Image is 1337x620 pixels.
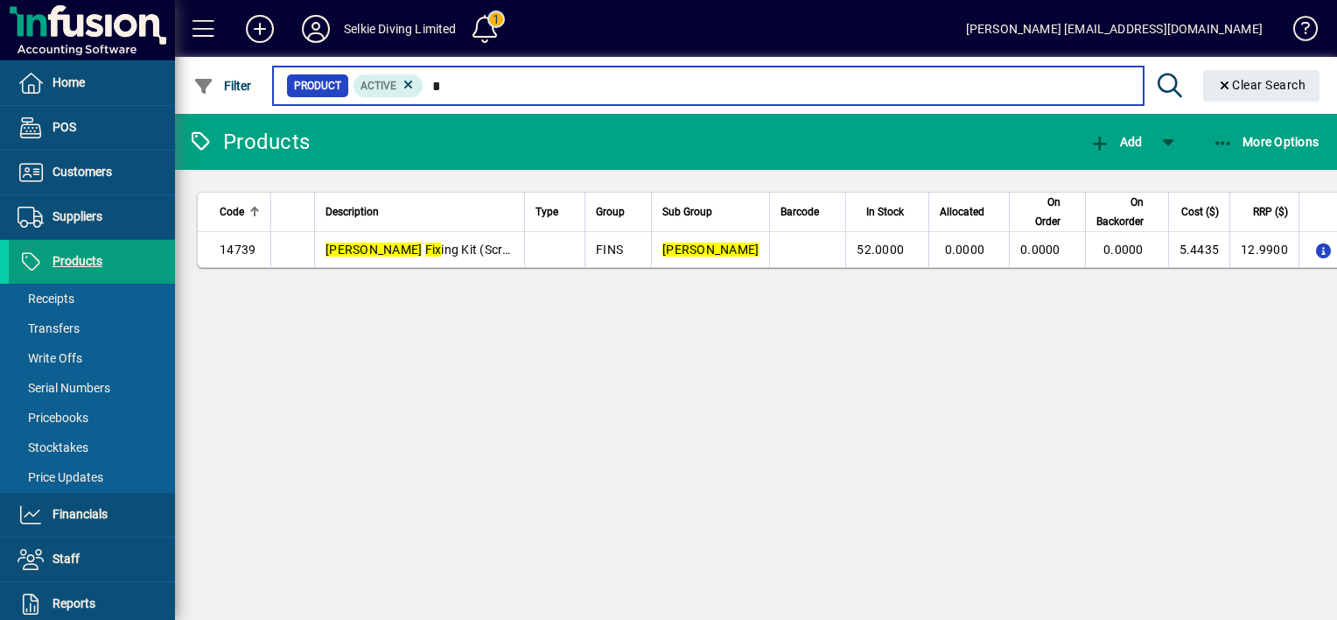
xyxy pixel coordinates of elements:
[780,202,819,222] span: Barcode
[17,351,82,365] span: Write Offs
[9,373,175,403] a: Serial Numbers
[1020,243,1060,257] span: 0.0000
[52,596,95,610] span: Reports
[17,411,88,425] span: Pricebooks
[9,314,175,343] a: Transfers
[189,70,256,102] button: Filter
[1181,202,1219,222] span: Cost ($)
[17,440,88,454] span: Stocktakes
[1020,193,1060,231] span: On Order
[535,202,558,222] span: Type
[188,128,310,156] div: Products
[294,77,341,95] span: Product
[325,202,379,222] span: Description
[344,15,457,43] div: Selkie Diving Limited
[1089,135,1142,149] span: Add
[1280,4,1315,60] a: Knowledge Base
[662,202,712,222] span: Sub Group
[9,493,175,537] a: Financials
[9,106,175,150] a: POS
[1103,243,1144,257] span: 0.0000
[596,202,625,222] span: Group
[857,243,904,257] span: 52.0000
[17,292,74,306] span: Receipts
[52,507,108,521] span: Financials
[1217,78,1306,92] span: Clear Search
[1085,126,1146,158] button: Add
[1168,232,1230,267] td: 5.4435
[9,195,175,239] a: Suppliers
[220,243,255,257] span: 14739
[9,61,175,105] a: Home
[220,202,244,222] span: Code
[360,80,396,92] span: Active
[52,165,112,179] span: Customers
[1096,193,1144,231] span: On Backorder
[662,202,759,222] div: Sub Group
[9,462,175,492] a: Price Updates
[1229,232,1298,267] td: 12.9900
[9,151,175,194] a: Customers
[940,202,984,222] span: Allocated
[17,381,110,395] span: Serial Numbers
[940,202,1000,222] div: Allocated
[220,202,260,222] div: Code
[857,202,920,222] div: In Stock
[52,254,102,268] span: Products
[52,120,76,134] span: POS
[9,403,175,433] a: Pricebooks
[325,243,594,257] span: ing Kit (Screw Kit For 1 Fin)
[52,552,80,566] span: Staff
[52,75,85,89] span: Home
[1020,193,1076,231] div: On Order
[232,13,288,45] button: Add
[866,202,904,222] span: In Stock
[1253,202,1288,222] span: RRP ($)
[52,209,102,223] span: Suppliers
[945,243,985,257] span: 0.0000
[1213,135,1319,149] span: More Options
[9,343,175,373] a: Write Offs
[325,243,422,257] em: [PERSON_NAME]
[325,202,514,222] div: Description
[353,74,423,97] mat-chip: Activation Status: Active
[1208,126,1324,158] button: More Options
[193,79,252,93] span: Filter
[662,243,759,257] em: [PERSON_NAME]
[17,470,103,484] span: Price Updates
[288,13,344,45] button: Profile
[425,243,442,257] em: Fix
[17,321,80,335] span: Transfers
[596,202,640,222] div: Group
[9,433,175,462] a: Stocktakes
[780,202,835,222] div: Barcode
[9,284,175,314] a: Receipts
[9,538,175,581] a: Staff
[966,15,1263,43] div: [PERSON_NAME] [EMAIL_ADDRESS][DOMAIN_NAME]
[1203,70,1320,102] button: Clear
[535,202,574,222] div: Type
[1096,193,1159,231] div: On Backorder
[596,243,623,257] span: FINS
